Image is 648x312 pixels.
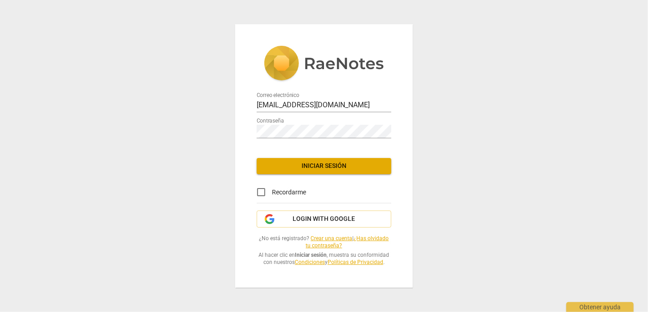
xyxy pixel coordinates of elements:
span: ¿No está registrado? | [257,235,391,250]
b: Iniciar sesión [295,252,327,258]
a: Políticas de Privacidad [328,259,383,265]
label: Contraseña [257,118,284,123]
label: Correo electrónico [257,92,299,98]
img: 5ac2273c67554f335776073100b6d88f.svg [264,46,384,83]
span: Recordarme [272,188,306,197]
span: Iniciar sesión [264,162,384,171]
a: Condiciones [295,259,325,265]
button: Iniciar sesión [257,158,391,174]
button: Login with Google [257,211,391,228]
span: Login with Google [293,215,355,224]
span: Al hacer clic en , muestra su conformidad con nuestros y . [257,251,391,266]
div: Obtener ayuda [566,302,634,312]
a: Crear una cuenta [311,235,353,242]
